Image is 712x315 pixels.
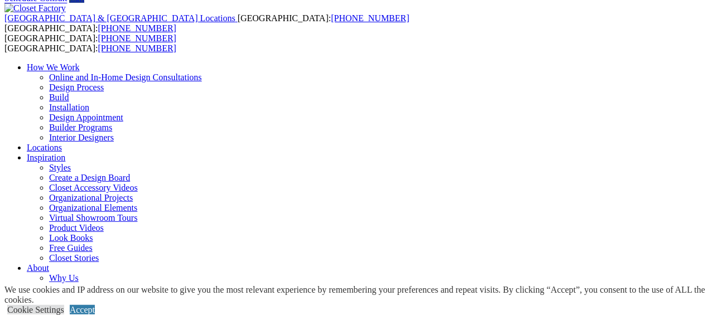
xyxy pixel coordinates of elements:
a: Styles [49,163,71,172]
a: Locations [27,143,62,152]
a: Why Us [49,273,79,283]
a: Installation [49,103,89,112]
span: [GEOGRAPHIC_DATA]: [GEOGRAPHIC_DATA]: [4,13,410,33]
div: We use cookies and IP address on our website to give you the most relevant experience by remember... [4,285,712,305]
a: Inspiration [27,153,65,162]
a: Reviews [49,283,80,293]
a: Builder Programs [49,123,112,132]
a: [PHONE_NUMBER] [98,23,176,33]
a: Product Videos [49,223,104,232]
span: [GEOGRAPHIC_DATA] & [GEOGRAPHIC_DATA] Locations [4,13,235,23]
a: [PHONE_NUMBER] [98,33,176,43]
a: Organizational Elements [49,203,137,212]
a: Design Process [49,83,104,92]
a: How We Work [27,62,80,72]
a: [PHONE_NUMBER] [331,13,409,23]
a: Interior Designers [49,133,114,142]
a: Cookie Settings [7,305,64,314]
a: Virtual Showroom Tours [49,213,138,222]
a: About [27,263,49,273]
img: Closet Factory [4,3,66,13]
a: Create a Design Board [49,173,130,182]
a: Closet Stories [49,253,99,263]
a: Organizational Projects [49,193,133,202]
a: Online and In-Home Design Consultations [49,72,202,82]
a: [PHONE_NUMBER] [98,43,176,53]
a: [GEOGRAPHIC_DATA] & [GEOGRAPHIC_DATA] Locations [4,13,238,23]
a: Accept [70,305,95,314]
span: [GEOGRAPHIC_DATA]: [GEOGRAPHIC_DATA]: [4,33,176,53]
a: Build [49,93,69,102]
a: Free Guides [49,243,93,253]
a: Closet Accessory Videos [49,183,138,192]
a: Look Books [49,233,93,243]
a: Design Appointment [49,113,123,122]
